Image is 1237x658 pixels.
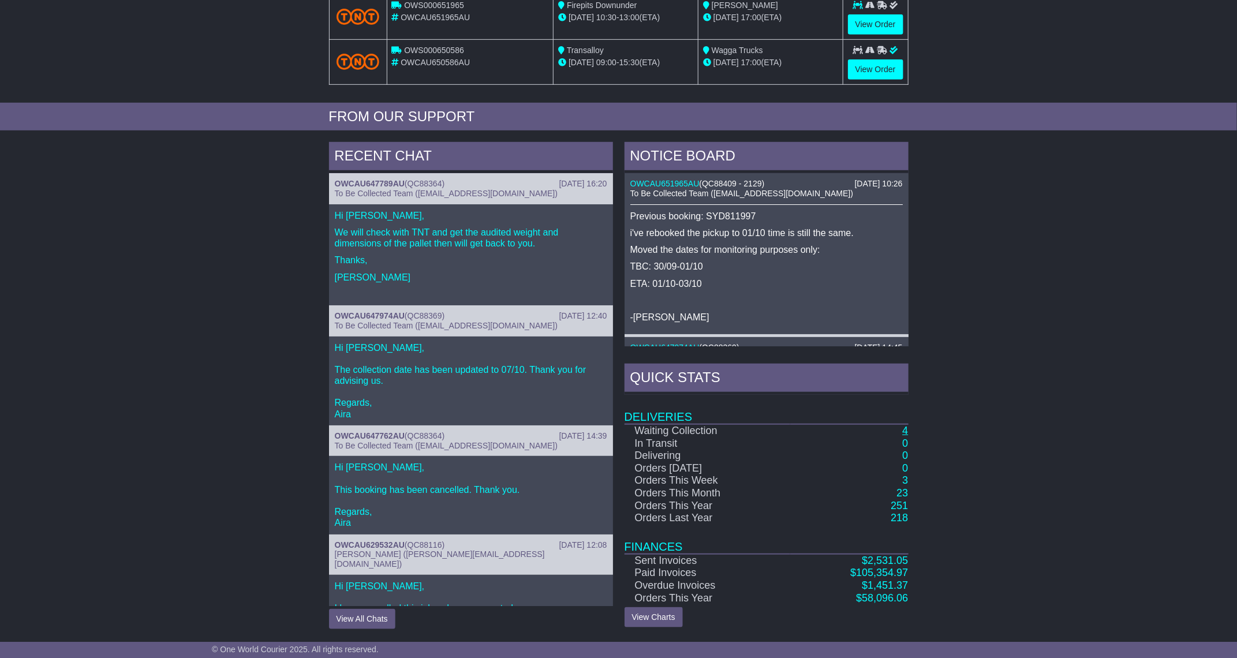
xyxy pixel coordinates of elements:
span: [DATE] [713,13,739,22]
a: 251 [891,500,908,511]
a: OWCAU647762AU [335,431,405,440]
span: 1,451.37 [868,580,908,591]
span: 13:00 [619,13,640,22]
a: 23 [896,487,908,499]
a: 0 [902,450,908,461]
div: ( ) [630,343,903,353]
span: [DATE] [569,13,594,22]
a: 218 [891,512,908,524]
div: ( ) [335,431,607,441]
p: Thanks, [335,255,607,266]
span: OWS000650586 [404,46,464,55]
span: [DATE] [569,58,594,67]
td: Paid Invoices [625,567,791,580]
span: 17:00 [741,13,761,22]
div: [DATE] 12:40 [559,311,607,321]
span: QC88364 [408,431,442,440]
span: QC88364 [408,179,442,188]
div: NOTICE BOARD [625,142,909,173]
div: ( ) [335,311,607,321]
td: Orders [DATE] [625,462,791,475]
span: OWCAU651965AU [401,13,470,22]
a: OWCAU647974AU [335,311,405,320]
span: [DATE] [713,58,739,67]
p: ETA: 01/10-03/10 [630,278,903,289]
a: 4 [902,425,908,436]
div: (ETA) [703,12,838,24]
td: Overdue Invoices [625,580,791,592]
td: Finances [625,525,909,554]
p: i've rebooked the pickup to 01/10 time is still the same. [630,227,903,238]
span: © One World Courier 2025. All rights reserved. [212,645,379,654]
td: Waiting Collection [625,424,791,438]
span: [PERSON_NAME] [712,1,778,10]
td: Orders Last Year [625,512,791,525]
a: OWCAU651965AU [630,179,700,188]
a: OWCAU647974AU [630,343,700,352]
td: In Transit [625,438,791,450]
span: 58,096.06 [862,592,908,604]
span: 10:30 [596,13,616,22]
span: QC88369 [408,311,442,320]
p: Moved the dates for monitoring purposes only: [630,244,903,255]
p: Hi [PERSON_NAME], [335,210,607,221]
td: Orders This Week [625,474,791,487]
span: To Be Collected Team ([EMAIL_ADDRESS][DOMAIN_NAME]) [335,441,558,450]
div: [DATE] 14:45 [854,343,902,353]
p: Hi [PERSON_NAME], I have cancelled this job order as requested. Regards, [PERSON_NAME] [335,581,607,647]
a: View Order [848,59,903,80]
p: TBC: 30/09-01/10 [630,261,903,272]
div: (ETA) [703,57,838,69]
span: 17:00 [741,58,761,67]
p: -[PERSON_NAME] [630,312,903,323]
div: [DATE] 12:08 [559,540,607,550]
span: Transalloy [567,46,604,55]
div: FROM OUR SUPPORT [329,109,909,125]
span: Firepits Downunder [567,1,637,10]
div: [DATE] 16:20 [559,179,607,189]
p: Hi [PERSON_NAME], This booking has been cancelled. Thank you. Regards, Aira [335,462,607,528]
span: Wagga Trucks [712,46,763,55]
a: 0 [902,438,908,449]
div: ( ) [335,179,607,189]
a: 3 [902,474,908,486]
span: [PERSON_NAME] ([PERSON_NAME][EMAIL_ADDRESS][DOMAIN_NAME]) [335,549,545,569]
span: OWS000651965 [404,1,464,10]
span: To Be Collected Team ([EMAIL_ADDRESS][DOMAIN_NAME]) [630,189,853,198]
div: [DATE] 10:26 [854,179,902,189]
a: $1,451.37 [862,580,908,591]
span: To Be Collected Team ([EMAIL_ADDRESS][DOMAIN_NAME]) [335,321,558,330]
div: ( ) [335,540,607,550]
span: 15:30 [619,58,640,67]
p: Hi [PERSON_NAME], The collection date has been updated to 07/10. Thank you for advising us. Regar... [335,342,607,420]
a: View Charts [625,607,683,627]
span: 105,354.97 [856,567,908,578]
div: [DATE] 14:39 [559,431,607,441]
div: RECENT CHAT [329,142,613,173]
div: - (ETA) [558,57,693,69]
p: We will check with TNT and get the audited weight and dimensions of the pallet then will get back... [335,227,607,249]
div: ( ) [630,179,903,189]
a: OWCAU647789AU [335,179,405,188]
td: Orders This Month [625,487,791,500]
span: 2,531.05 [868,555,908,566]
button: View All Chats [329,609,395,629]
a: $105,354.97 [850,567,908,578]
span: To Be Collected Team ([EMAIL_ADDRESS][DOMAIN_NAME]) [335,189,558,198]
span: 09:00 [596,58,616,67]
a: View Order [848,14,903,35]
td: Sent Invoices [625,554,791,567]
img: TNT_Domestic.png [337,9,380,24]
div: - (ETA) [558,12,693,24]
img: TNT_Domestic.png [337,54,380,69]
a: OWCAU629532AU [335,540,405,549]
a: $2,531.05 [862,555,908,566]
span: OWCAU650586AU [401,58,470,67]
td: Orders This Year [625,500,791,513]
span: QC88409 - 2129 [702,179,762,188]
td: Delivering [625,450,791,462]
p: Previous booking: SYD811997 [630,211,903,222]
span: QC88369 [702,343,737,352]
p: [PERSON_NAME] [335,272,607,283]
div: Quick Stats [625,364,909,395]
